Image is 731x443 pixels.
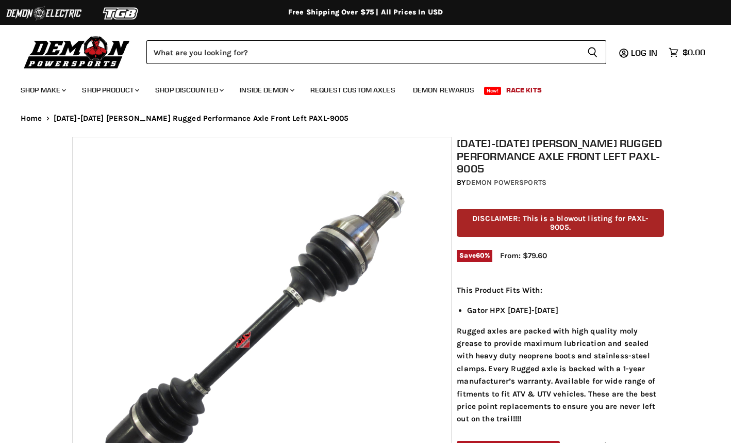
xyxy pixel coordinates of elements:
[13,75,703,101] ul: Main menu
[631,48,657,58] span: Log in
[54,114,349,123] span: [DATE]-[DATE] [PERSON_NAME] Rugged Performance Axle Front Left PAXL-9005
[21,114,42,123] a: Home
[21,34,134,70] img: Demon Powersports
[457,137,663,175] h1: [DATE]-[DATE] [PERSON_NAME] Rugged Performance Axle Front Left PAXL-9005
[146,40,606,64] form: Product
[232,80,301,101] a: Inside Demon
[663,45,710,60] a: $0.00
[467,304,663,317] li: Gator HPX [DATE]-[DATE]
[626,48,663,57] a: Log in
[683,48,705,57] span: $0.00
[579,40,606,64] button: Search
[405,80,482,101] a: Demon Rewards
[476,251,485,259] span: 60
[500,251,547,260] span: From: $79.60
[146,40,579,64] input: Search
[74,80,145,101] a: Shop Product
[466,178,546,187] a: Demon Powersports
[499,80,550,101] a: Race Kits
[457,250,492,261] span: Save %
[5,4,82,23] img: Demon Electric Logo 2
[457,177,663,188] div: by
[82,4,160,23] img: TGB Logo 2
[457,284,663,425] div: Rugged axles are packed with high quality moly grease to provide maximum lubrication and sealed w...
[484,87,502,95] span: New!
[13,80,72,101] a: Shop Make
[147,80,230,101] a: Shop Discounted
[457,284,663,296] p: This Product Fits With:
[303,80,403,101] a: Request Custom Axles
[457,209,663,238] p: DISCLAIMER: This is a blowout listing for PAXL-9005.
